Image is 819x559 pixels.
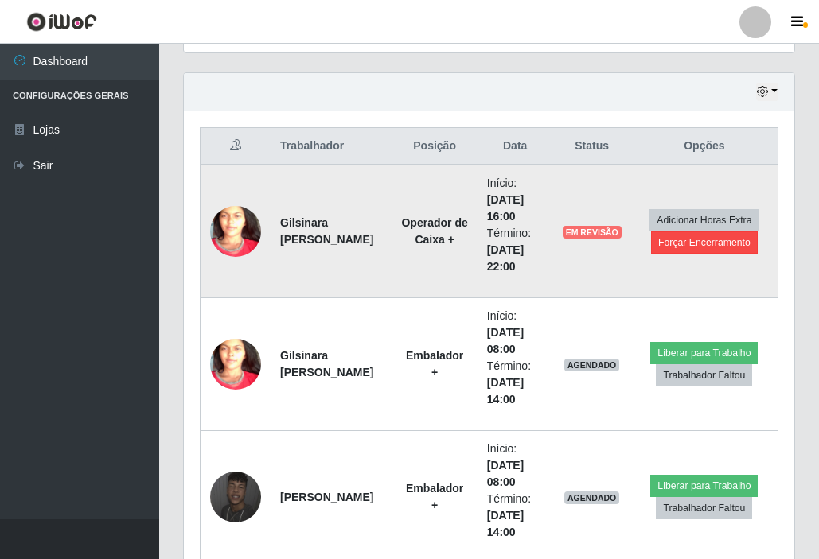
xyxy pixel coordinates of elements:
strong: Gilsinara [PERSON_NAME] [280,349,373,378]
button: Liberar para Trabalho [650,475,758,497]
strong: Embalador + [406,482,463,511]
strong: Embalador + [406,349,463,378]
span: AGENDADO [564,491,620,504]
button: Trabalhador Faltou [656,364,752,386]
button: Forçar Encerramento [651,231,758,254]
li: Término: [487,358,544,408]
time: [DATE] 08:00 [487,459,524,488]
img: 1670169411553.jpeg [210,472,261,522]
time: [DATE] 16:00 [487,193,524,223]
strong: Operador de Caixa + [401,216,467,246]
img: 1630764060757.jpeg [210,309,261,420]
strong: Gilsinara [PERSON_NAME] [280,216,373,246]
span: AGENDADO [564,359,620,371]
time: [DATE] 14:00 [487,376,524,406]
th: Posição [392,128,477,165]
button: Adicionar Horas Extra [649,209,759,231]
time: [DATE] 14:00 [487,509,524,538]
th: Status [553,128,631,165]
li: Término: [487,225,544,275]
th: Data [478,128,553,165]
th: Opções [631,128,778,165]
th: Trabalhador [271,128,392,165]
li: Início: [487,441,544,491]
span: EM REVISÃO [563,226,622,239]
li: Término: [487,491,544,541]
li: Início: [487,175,544,225]
button: Trabalhador Faltou [656,497,752,519]
img: CoreUI Logo [26,12,97,32]
time: [DATE] 08:00 [487,326,524,355]
img: 1630764060757.jpeg [210,177,261,287]
strong: [PERSON_NAME] [280,491,373,503]
time: [DATE] 22:00 [487,243,524,273]
button: Liberar para Trabalho [650,342,758,364]
li: Início: [487,308,544,358]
